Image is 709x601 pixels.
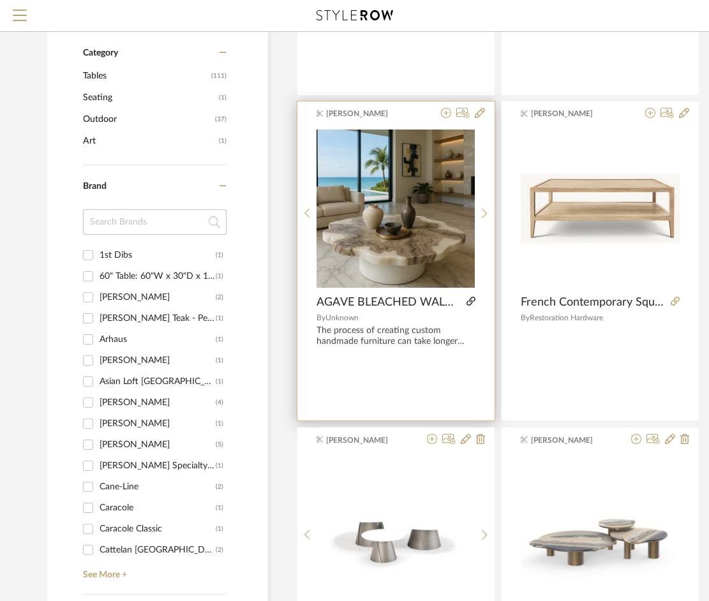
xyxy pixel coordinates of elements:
div: [PERSON_NAME] [100,413,216,434]
img: French Contemporary Square Coffee Table [521,174,680,244]
div: (2) [216,540,223,560]
span: [PERSON_NAME] [531,434,611,446]
div: (1) [216,308,223,329]
div: The process of creating custom handmade furniture can take longer than mass-produced furniture, b... [317,325,475,347]
div: Asian Loft [GEOGRAPHIC_DATA] [100,371,216,392]
div: (1) [216,456,223,476]
div: (1) [216,498,223,518]
span: [PERSON_NAME] [531,108,611,119]
span: Restoration Hardware [530,314,603,322]
div: Caracole Classic [100,519,216,539]
div: (1) [216,371,223,392]
a: See More + [80,560,227,581]
div: (1) [216,413,223,434]
div: [PERSON_NAME] [100,287,216,308]
span: [PERSON_NAME] [326,434,407,446]
div: (1) [216,266,223,286]
div: Arhaus [100,329,216,350]
div: (2) [216,287,223,308]
span: (1) [219,131,227,151]
span: By [317,314,325,322]
span: [PERSON_NAME] [326,108,407,119]
span: Tables [83,65,208,87]
span: Seating [83,87,216,108]
span: (37) [215,109,227,130]
div: [PERSON_NAME] [100,392,216,413]
div: 1st Dibs [100,245,216,265]
img: ALBERT Keramik [317,493,475,577]
div: Cane-Line [100,477,216,497]
span: Category [83,48,118,59]
div: (4) [216,392,223,413]
img: Modern Bordeira Nesting Coffee Tables, Nilo Onyx, Handmade Portugal Greenapple [521,482,680,588]
div: (1) [216,245,223,265]
div: (2) [216,477,223,497]
span: Art [83,130,216,152]
span: (1) [219,87,227,108]
div: 60" Table: 60"W x 30"D x 15"H [100,266,216,286]
div: [PERSON_NAME] [100,434,216,455]
span: AGAVE BLEACHED WALNUT WOOD COFFEE TABLE [317,295,461,309]
div: (1) [216,329,223,350]
div: Caracole [100,498,216,518]
img: AGAVE BLEACHED WALNUT WOOD COFFEE TABLE [317,130,475,288]
div: [PERSON_NAME] [100,350,216,371]
input: Search Brands [83,209,227,235]
span: French Contemporary Square Coffee Table [521,295,666,309]
span: (111) [211,66,227,86]
div: (1) [216,519,223,539]
span: Unknown [325,314,359,322]
div: (5) [216,434,223,455]
div: [PERSON_NAME] Teak - Perigold [100,308,216,329]
div: [PERSON_NAME] Specialty Company [100,456,216,476]
div: 0 [317,129,475,288]
span: Brand [83,182,107,191]
div: (1) [216,350,223,371]
div: Cattelan [GEOGRAPHIC_DATA] [100,540,216,560]
span: Outdoor [83,108,212,130]
span: By [521,314,530,322]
